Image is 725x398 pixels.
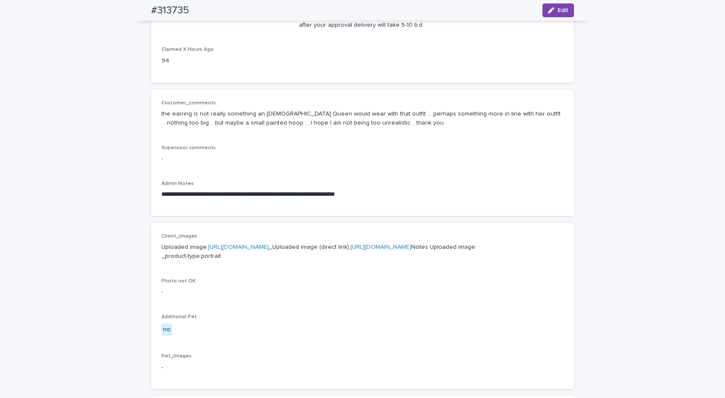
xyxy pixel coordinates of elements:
a: [URL][DOMAIN_NAME] [208,244,269,250]
p: - [161,154,564,163]
span: Edit [558,7,568,13]
p: the earring is not really something an [DEMOGRAPHIC_DATA] Queen would wear with that outfit ... p... [161,110,564,128]
h2: #313735 [151,4,189,17]
span: Supervisor comments [161,145,216,150]
button: Edit [542,3,574,17]
span: Photo not OK [161,279,195,284]
p: - [161,288,564,297]
a: [URL][DOMAIN_NAME] [350,244,411,250]
span: Claimed X Hours Ago [161,47,214,52]
p: - [161,363,564,372]
div: no [161,323,172,336]
p: Uploaded image: _Uploaded image (direct link): Notes Uploaded image: _product-type:portrait [161,243,564,261]
span: Admin Notes [161,181,194,186]
p: 94 [161,56,289,66]
span: Pet_Images [161,354,192,359]
span: Client_Images [161,234,197,239]
span: Additional Pet [161,314,197,320]
span: Customer_comments [161,100,216,106]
